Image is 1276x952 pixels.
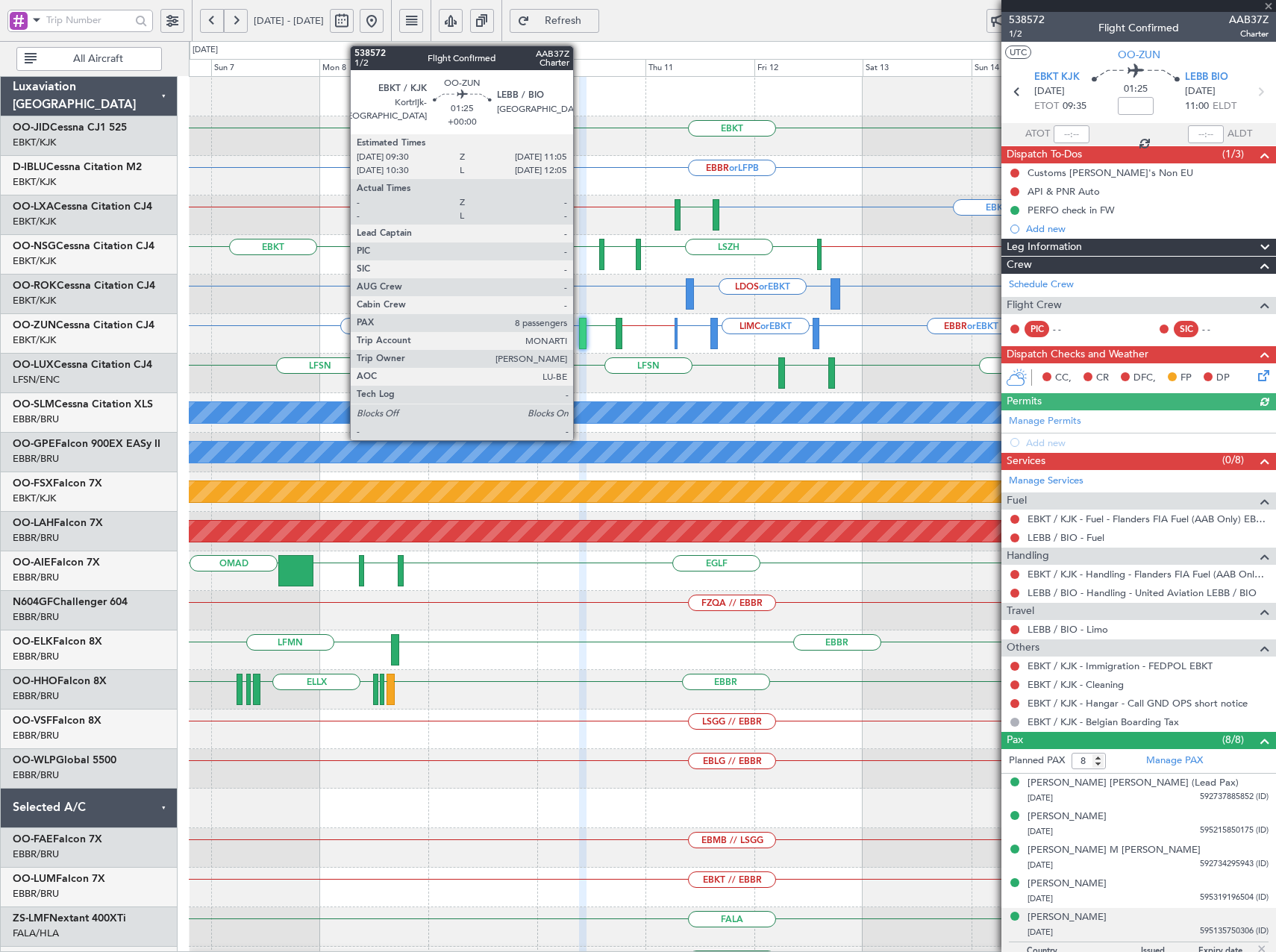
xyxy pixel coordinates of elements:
a: EBKT/KJK [13,254,56,268]
a: OO-GPEFalcon 900EX EASy II [13,439,160,449]
a: FALA/HLA [13,927,59,940]
div: Tue 9 [428,59,537,77]
span: 592734295943 (ID) [1200,858,1269,871]
div: [PERSON_NAME] M [PERSON_NAME] [1028,843,1201,858]
span: Services [1007,453,1045,470]
span: ELDT [1213,99,1236,114]
span: ATOT [1025,127,1050,142]
span: OO-AIE [13,557,51,568]
a: OO-LAHFalcon 7X [13,518,103,528]
a: Manage PAX [1146,754,1203,768]
span: OO-LUM [13,874,56,884]
span: 592737885852 (ID) [1200,791,1269,804]
span: CC, [1055,371,1072,386]
div: SIC [1174,321,1198,337]
button: UTC [1005,46,1031,59]
span: [DATE] [1034,84,1065,99]
a: OO-ELKFalcon 8X [13,636,102,647]
div: - - [1053,322,1086,336]
span: 1/2 [1009,28,1045,40]
a: N604GFChallenger 604 [13,597,128,607]
div: Fri 12 [754,59,863,77]
span: Charter [1229,28,1269,40]
span: AAB37Z [1229,12,1269,28]
span: Travel [1007,603,1034,620]
span: OO-HHO [13,676,57,686]
a: OO-LUXCessna Citation CJ4 [13,360,152,370]
div: PIC [1025,321,1049,337]
span: OO-ZUN [1118,47,1160,63]
span: All Aircraft [40,54,157,64]
div: Sun 7 [211,59,320,77]
span: FP [1180,371,1192,386]
div: API & PNR Auto [1028,185,1100,198]
a: EBBR/BRU [13,650,59,663]
span: OO-LUX [13,360,54,370]
a: EBBR/BRU [13,768,59,782]
a: LFSN/ENC [13,373,60,386]
span: [DATE] [1028,859,1053,871]
span: OO-ELK [13,636,53,647]
span: ZS-LMF [13,913,49,924]
span: DFC, [1133,371,1156,386]
span: (8/8) [1222,732,1244,748]
span: OO-LXA [13,201,54,212]
span: EBKT KJK [1034,70,1080,85]
div: [PERSON_NAME] [1028,877,1107,892]
span: OO-ZUN [13,320,56,331]
span: Dispatch Checks and Weather [1007,346,1148,363]
a: OO-FAEFalcon 7X [13,834,102,845]
span: OO-GPE [13,439,55,449]
div: Sun 14 [972,59,1080,77]
span: CR [1096,371,1109,386]
a: EBKT/KJK [13,294,56,307]
span: (1/3) [1222,146,1244,162]
span: Pax [1007,732,1023,749]
span: 11:00 [1185,99,1209,114]
a: OO-WLPGlobal 5500 [13,755,116,765]
span: [DATE] - [DATE] [254,14,324,28]
a: EBKT / KJK - Handling - Flanders FIA Fuel (AAB Only) EBKT / KJK [1028,568,1269,580]
span: N604GF [13,597,53,607]
input: Trip Number [46,9,131,31]
a: EBBR/BRU [13,887,59,901]
a: EBKT / KJK - Immigration - FEDPOL EBKT [1028,660,1213,672]
a: EBKT / KJK - Cleaning [1028,678,1124,691]
span: OO-FSX [13,478,53,489]
span: [DATE] [1028,927,1053,938]
div: Flight Confirmed [1098,20,1179,36]
div: [DATE] [193,44,218,57]
span: OO-FAE [13,834,53,845]
a: EBBR/BRU [13,689,59,703]
a: OO-AIEFalcon 7X [13,557,100,568]
span: 595319196504 (ID) [1200,892,1269,904]
a: EBKT / KJK - Fuel - Flanders FIA Fuel (AAB Only) EBKT / KJK [1028,513,1269,525]
a: EBKT / KJK - Hangar - Call GND OPS short notice [1028,697,1248,710]
button: Refresh [510,9,599,33]
span: Handling [1007,548,1049,565]
div: Wed 10 [537,59,646,77]
a: LEBB / BIO - Limo [1028,623,1108,636]
div: Thu 11 [645,59,754,77]
div: Add new [1026,222,1269,235]
span: OO-JID [13,122,50,133]
span: Flight Crew [1007,297,1062,314]
a: EBKT/KJK [13,175,56,189]
a: EBKT/KJK [13,492,56,505]
a: EBBR/BRU [13,848,59,861]
a: LEBB / BIO - Fuel [1028,531,1104,544]
a: OO-ROKCessna Citation CJ4 [13,281,155,291]
span: Others [1007,639,1039,657]
span: OO-WLP [13,755,56,765]
span: Crew [1007,257,1032,274]
a: EBBR/BRU [13,413,59,426]
span: (0/8) [1222,452,1244,468]
a: EBKT/KJK [13,215,56,228]
a: OO-FSXFalcon 7X [13,478,102,489]
div: [PERSON_NAME] [1028,910,1107,925]
span: 538572 [1009,12,1045,28]
a: ZS-LMFNextant 400XTi [13,913,126,924]
span: OO-LAH [13,518,54,528]
a: EBKT/KJK [13,136,56,149]
a: Schedule Crew [1009,278,1074,292]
